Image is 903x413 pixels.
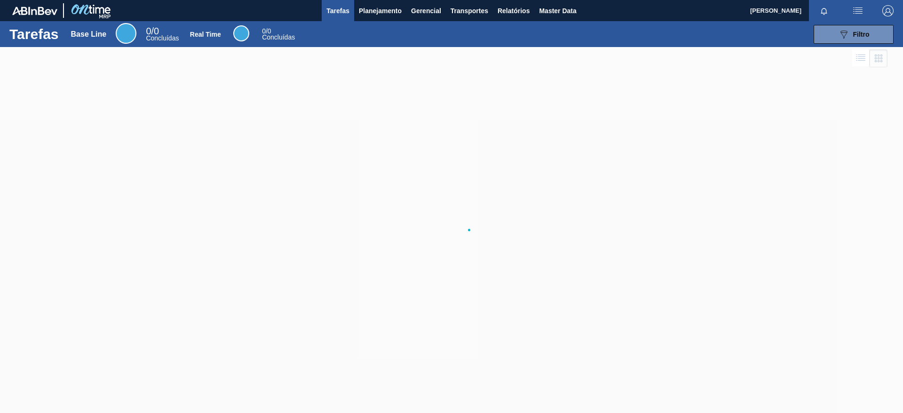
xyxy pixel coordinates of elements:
div: Real Time [233,25,249,41]
img: TNhmsLtSVTkK8tSr43FrP2fwEKptu5GPRR3wAAAABJRU5ErkJggg== [12,7,57,15]
div: Real Time [190,31,221,38]
button: Filtro [814,25,894,44]
div: Base Line [71,30,107,39]
img: Logout [882,5,894,16]
div: Real Time [262,28,295,40]
span: Transportes [451,5,488,16]
span: Gerencial [411,5,441,16]
div: Base Line [146,27,179,41]
span: Filtro [853,31,870,38]
span: Concluídas [262,33,295,41]
span: Planejamento [359,5,402,16]
button: Notificações [809,4,839,17]
div: Base Line [116,23,136,44]
span: Tarefas [326,5,349,16]
span: Concluídas [146,34,179,42]
span: Master Data [539,5,576,16]
span: 0 [262,27,266,35]
h1: Tarefas [9,29,59,40]
span: Relatórios [498,5,530,16]
img: userActions [852,5,863,16]
span: 0 [146,26,151,36]
span: / 0 [262,27,271,35]
span: / 0 [146,26,159,36]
